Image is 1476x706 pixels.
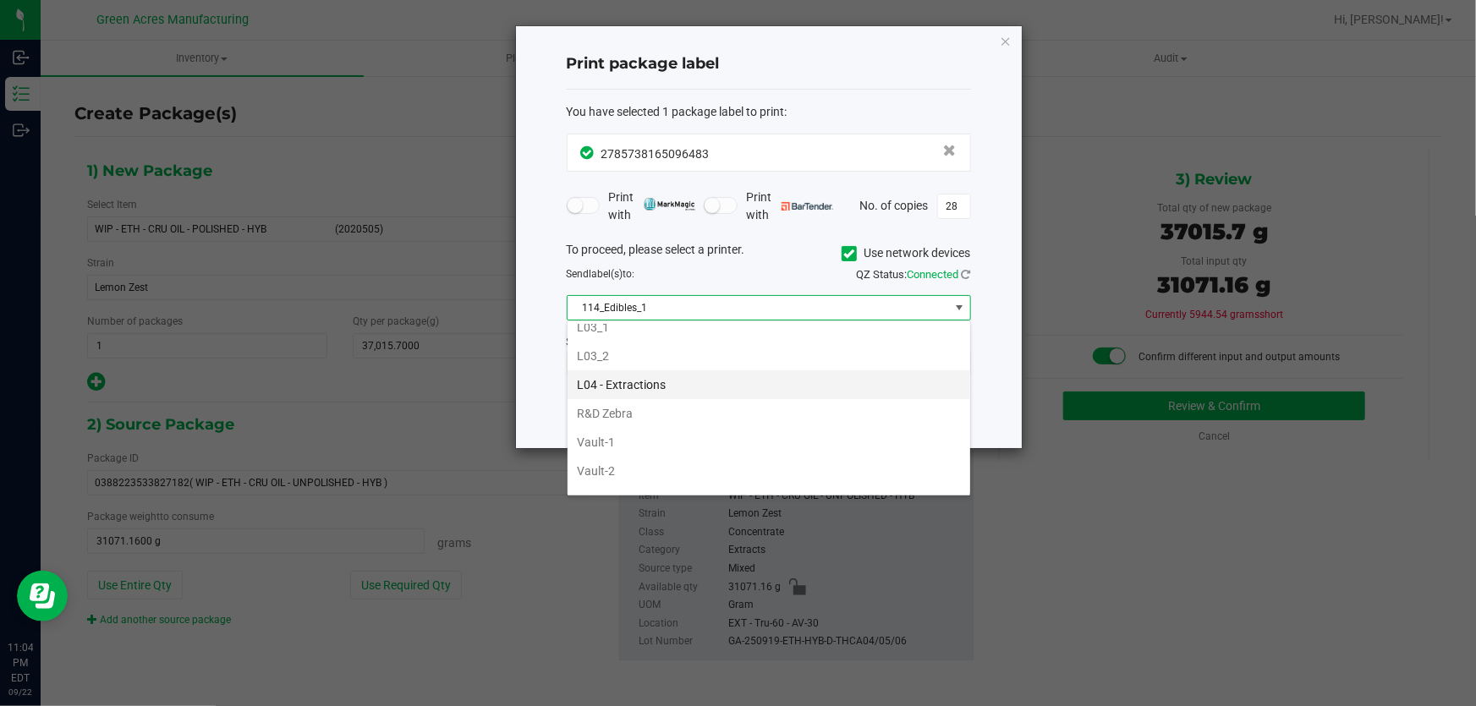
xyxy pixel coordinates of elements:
li: L04 - Extractions [568,370,970,399]
img: bartender.png [782,202,833,211]
h4: Print package label [567,53,971,75]
iframe: Resource center [17,571,68,621]
span: You have selected 1 package label to print [567,105,785,118]
span: 114_Edibles_1 [568,296,949,320]
span: QZ Status: [857,268,971,281]
li: L03_1 [568,313,970,342]
div: Select a label template. [554,333,984,351]
li: Vault-2 [568,457,970,485]
label: Use network devices [842,244,971,262]
span: Print with [746,189,833,224]
li: Vault-1 [568,428,970,457]
div: : [567,103,971,121]
div: To proceed, please select a printer. [554,241,984,266]
li: R&D Zebra [568,399,970,428]
li: VF1_Ishida [568,485,970,514]
span: Connected [908,268,959,281]
span: No. of copies [860,198,929,211]
span: Send to: [567,268,635,280]
span: Print with [608,189,695,224]
li: L03_2 [568,342,970,370]
span: label(s) [590,268,623,280]
img: mark_magic_cybra.png [644,198,695,211]
span: In Sync [581,144,597,161]
span: 2785738165096483 [601,147,710,161]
